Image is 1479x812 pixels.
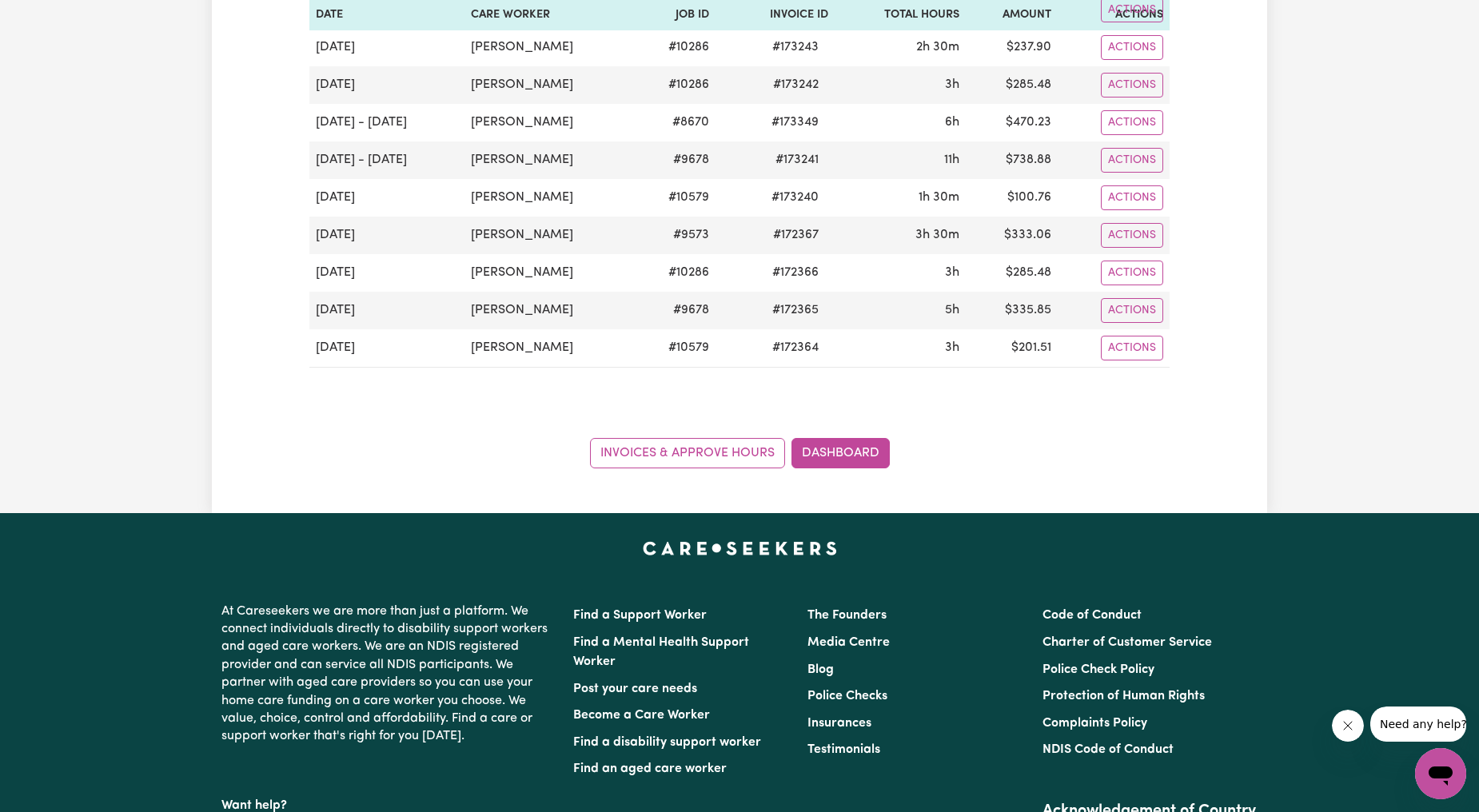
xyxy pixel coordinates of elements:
td: [DATE] [309,254,464,292]
td: [PERSON_NAME] [464,104,636,141]
a: Post your care needs [573,683,697,695]
a: Protection of Human Rights [1042,690,1205,703]
td: [DATE] - [DATE] [309,104,464,141]
a: The Founders [807,609,887,622]
button: Actions [1101,110,1163,135]
span: 6 hours [945,116,959,129]
iframe: Message from company [1370,707,1466,742]
button: Actions [1101,35,1163,60]
span: # 172367 [763,225,828,245]
iframe: Button to launch messaging window [1415,748,1466,799]
button: Actions [1101,185,1163,210]
td: # 10286 [636,29,716,66]
td: [PERSON_NAME] [464,29,636,66]
a: NDIS Code of Conduct [1042,743,1174,756]
button: Actions [1101,223,1163,248]
span: # 173240 [762,188,828,207]
span: 3 hours 30 minutes [915,229,959,241]
button: Actions [1101,148,1163,173]
td: [DATE] [309,217,464,254]
td: [PERSON_NAME] [464,292,636,329]
a: Testimonials [807,743,880,756]
td: # 10579 [636,179,716,217]
td: # 9678 [636,292,716,329]
a: Find a Mental Health Support Worker [573,636,749,668]
td: # 9573 [636,217,716,254]
td: # 10286 [636,66,716,104]
span: 3 hours [945,341,959,354]
button: Actions [1101,73,1163,98]
td: [PERSON_NAME] [464,254,636,292]
a: Police Check Policy [1042,663,1154,676]
td: [PERSON_NAME] [464,179,636,217]
a: Police Checks [807,690,887,703]
a: Become a Care Worker [573,709,710,722]
a: Charter of Customer Service [1042,636,1212,649]
td: [PERSON_NAME] [464,141,636,179]
span: 3 hours [945,266,959,279]
td: $ 285.48 [966,66,1058,104]
td: [DATE] [309,179,464,217]
td: $ 470.23 [966,104,1058,141]
a: Dashboard [791,438,890,468]
td: [DATE] [309,66,464,104]
p: At Careseekers we are more than just a platform. We connect individuals directly to disability su... [221,596,554,752]
span: 3 hours [945,78,959,91]
button: Actions [1101,261,1163,285]
td: $ 201.51 [966,329,1058,368]
span: 2 hours 30 minutes [916,41,959,54]
td: $ 335.85 [966,292,1058,329]
a: Insurances [807,717,871,730]
td: [DATE] - [DATE] [309,141,464,179]
td: [PERSON_NAME] [464,66,636,104]
span: 5 hours [945,304,959,316]
span: # 172366 [763,263,828,282]
td: [DATE] [309,292,464,329]
td: $ 738.88 [966,141,1058,179]
a: Careseekers home page [643,542,837,555]
span: # 173243 [763,38,828,57]
a: Blog [807,663,834,676]
td: # 10579 [636,329,716,368]
button: Actions [1101,298,1163,323]
a: Complaints Policy [1042,717,1147,730]
button: Actions [1101,336,1163,360]
td: $ 333.06 [966,217,1058,254]
td: [PERSON_NAME] [464,217,636,254]
td: # 8670 [636,104,716,141]
td: [DATE] [309,329,464,368]
td: $ 285.48 [966,254,1058,292]
td: $ 100.76 [966,179,1058,217]
span: # 173349 [762,113,828,132]
span: # 172364 [763,338,828,357]
td: # 10286 [636,254,716,292]
a: Find a Support Worker [573,609,707,622]
span: # 173242 [763,75,828,94]
a: Invoices & Approve Hours [590,438,785,468]
span: 11 hours [944,153,959,166]
a: Code of Conduct [1042,609,1142,622]
iframe: Close message [1332,710,1364,742]
td: $ 237.90 [966,29,1058,66]
a: Find an aged care worker [573,762,727,775]
td: # 9678 [636,141,716,179]
span: 1 hour 30 minutes [919,191,959,204]
a: Media Centre [807,636,890,649]
a: Find a disability support worker [573,736,761,749]
span: # 173241 [766,150,828,169]
span: # 172365 [763,301,828,320]
span: Need any help? [10,11,97,24]
td: [DATE] [309,29,464,66]
td: [PERSON_NAME] [464,329,636,368]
